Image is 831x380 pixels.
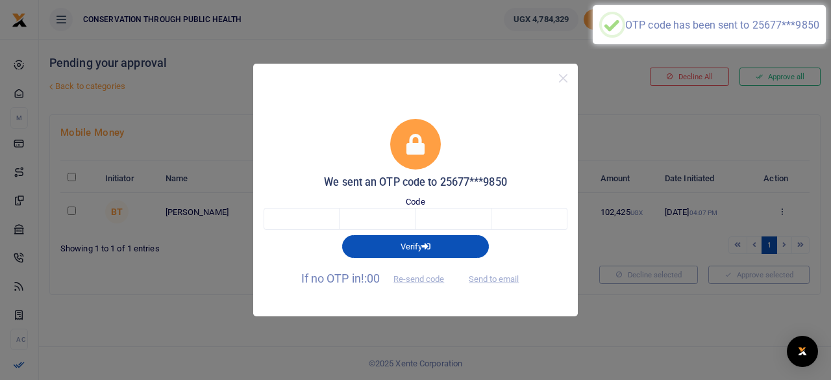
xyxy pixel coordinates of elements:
[264,176,567,189] h5: We sent an OTP code to 25677***9850
[625,19,819,31] div: OTP code has been sent to 25677***9850
[554,69,573,88] button: Close
[361,272,380,285] span: !:00
[787,336,818,367] div: Open Intercom Messenger
[406,196,425,209] label: Code
[301,272,456,285] span: If no OTP in
[342,235,489,257] button: Verify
